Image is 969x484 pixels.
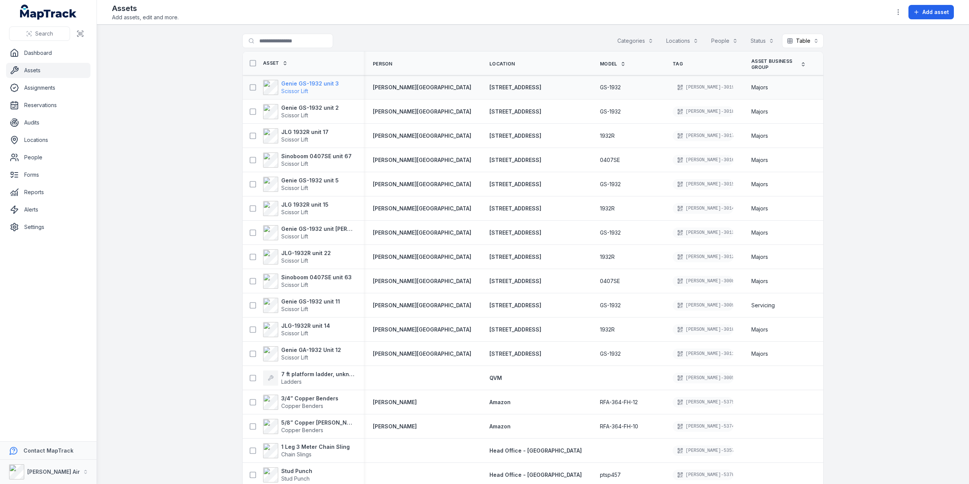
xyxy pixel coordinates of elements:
[263,153,352,168] a: Sinoboom 0407SE unit 67Scissor Lift
[6,45,90,61] a: Dashboard
[281,225,355,233] strong: Genie GS-1932 unit [PERSON_NAME] 7
[23,447,73,454] strong: Contact MapTrack
[281,475,310,482] span: Stud Punch
[112,14,179,21] span: Add assets, edit and more.
[373,229,471,237] a: [PERSON_NAME][GEOGRAPHIC_DATA]
[600,350,621,358] span: GS-1932
[489,181,541,188] a: [STREET_ADDRESS]
[751,350,768,358] span: Majors
[600,277,620,285] span: 0407SE
[281,136,308,143] span: Scissor Lift
[373,132,471,140] a: [PERSON_NAME][GEOGRAPHIC_DATA]
[373,302,471,309] strong: [PERSON_NAME][GEOGRAPHIC_DATA]
[263,467,312,482] a: Stud PunchStud Punch
[600,61,617,67] span: Model
[263,80,339,95] a: Genie GS-1932 unit 3Scissor Lift
[751,181,768,188] span: Majors
[489,181,541,187] span: [STREET_ADDRESS]
[489,350,541,358] a: [STREET_ADDRESS]
[281,201,329,209] strong: JLG 1932R unit 15
[263,370,355,386] a: 7 ft platform ladder, unknown brandLadders
[673,445,733,456] div: [PERSON_NAME]-5357
[489,132,541,140] a: [STREET_ADDRESS]
[281,322,330,330] strong: JLG-1932R unit 14
[20,5,77,20] a: MapTrack
[373,181,471,188] a: [PERSON_NAME][GEOGRAPHIC_DATA]
[751,58,798,70] span: Asset Business Group
[263,60,288,66] a: Asset
[673,349,733,359] div: [PERSON_NAME]-3011
[673,179,733,190] div: [PERSON_NAME]-3015
[489,157,541,163] span: [STREET_ADDRESS]
[489,423,511,430] a: Amazon
[673,397,733,408] div: [PERSON_NAME]-5375
[673,470,733,480] div: [PERSON_NAME]-5370
[373,108,471,115] a: [PERSON_NAME][GEOGRAPHIC_DATA]
[673,324,733,335] div: [PERSON_NAME]-3010
[489,205,541,212] a: [STREET_ADDRESS]
[489,132,541,139] span: [STREET_ADDRESS]
[489,84,541,90] span: [STREET_ADDRESS]
[281,80,339,87] strong: Genie GS-1932 unit 3
[489,108,541,115] a: [STREET_ADDRESS]
[673,373,733,383] div: [PERSON_NAME]-3005
[281,395,338,402] strong: 3/4” Copper Benders
[600,181,621,188] span: GS-1932
[489,156,541,164] a: [STREET_ADDRESS]
[263,177,339,192] a: Genie GS-1932 unit 5Scissor Lift
[751,326,768,333] span: Majors
[263,225,355,240] a: Genie GS-1932 unit [PERSON_NAME] 7Scissor Lift
[612,34,658,48] button: Categories
[489,399,511,405] span: Amazon
[600,229,621,237] span: GS-1932
[600,471,621,479] span: ptsp457
[751,156,768,164] span: Majors
[489,229,541,237] a: [STREET_ADDRESS]
[373,253,471,261] a: [PERSON_NAME][GEOGRAPHIC_DATA]
[281,451,312,458] span: Chain Slings
[373,205,471,212] a: [PERSON_NAME][GEOGRAPHIC_DATA]
[263,249,331,265] a: JLG-1932R unit 22Scissor Lift
[281,257,308,264] span: Scissor Lift
[673,155,733,165] div: [PERSON_NAME]-3016
[673,203,733,214] div: [PERSON_NAME]-3014
[489,447,582,454] a: Head Office - [GEOGRAPHIC_DATA]
[600,132,615,140] span: 1932R
[281,185,308,191] span: Scissor Lift
[373,398,417,406] a: [PERSON_NAME]
[706,34,743,48] button: People
[489,326,541,333] span: [STREET_ADDRESS]
[373,84,471,91] strong: [PERSON_NAME][GEOGRAPHIC_DATA]
[6,202,90,217] a: Alerts
[35,30,53,37] span: Search
[281,233,308,240] span: Scissor Lift
[489,472,582,478] span: Head Office - [GEOGRAPHIC_DATA]
[281,282,308,288] span: Scissor Lift
[600,205,615,212] span: 1932R
[373,350,471,358] a: [PERSON_NAME][GEOGRAPHIC_DATA]
[281,370,355,378] strong: 7 ft platform ladder, unknown brand
[600,302,621,309] span: GS-1932
[281,153,352,160] strong: Sinoboom 0407SE unit 67
[263,128,329,143] a: JLG 1932R unit 17Scissor Lift
[751,58,806,70] a: Asset Business Group
[751,132,768,140] span: Majors
[281,112,308,118] span: Scissor Lift
[600,398,638,406] span: RFA-364-FH-12
[673,276,733,286] div: [PERSON_NAME]-3008
[373,156,471,164] a: [PERSON_NAME][GEOGRAPHIC_DATA]
[6,219,90,235] a: Settings
[751,253,768,261] span: Majors
[6,115,90,130] a: Audits
[6,185,90,200] a: Reports
[782,34,824,48] button: Table
[263,201,329,216] a: JLG 1932R unit 15Scissor Lift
